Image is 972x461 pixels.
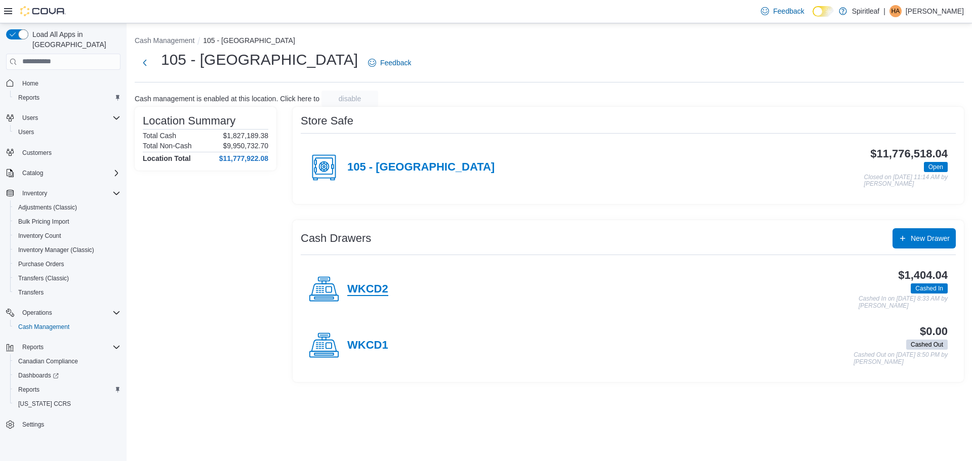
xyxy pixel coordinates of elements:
span: Users [14,126,120,138]
button: Operations [18,307,56,319]
span: Transfers (Classic) [18,274,69,282]
a: Customers [18,147,56,159]
h1: 105 - [GEOGRAPHIC_DATA] [161,50,358,70]
p: [PERSON_NAME] [906,5,964,17]
span: Load All Apps in [GEOGRAPHIC_DATA] [28,29,120,50]
span: Transfers (Classic) [14,272,120,284]
button: Users [10,125,125,139]
span: Open [928,162,943,172]
button: Operations [2,306,125,320]
div: Holly A [889,5,902,17]
button: [US_STATE] CCRS [10,397,125,411]
span: disable [339,94,361,104]
span: Users [22,114,38,122]
span: Catalog [18,167,120,179]
a: Cash Management [14,321,73,333]
a: Feedback [757,1,808,21]
p: Cashed Out on [DATE] 8:50 PM by [PERSON_NAME] [854,352,948,365]
span: Cashed In [911,283,948,294]
button: Purchase Orders [10,257,125,271]
span: Reports [18,386,39,394]
h3: Store Safe [301,115,353,127]
span: [US_STATE] CCRS [18,400,71,408]
span: Operations [22,309,52,317]
span: Inventory Count [14,230,120,242]
span: Adjustments (Classic) [18,203,77,212]
button: 105 - [GEOGRAPHIC_DATA] [203,36,295,45]
h6: Total Non-Cash [143,142,192,150]
span: Canadian Compliance [14,355,120,367]
h3: $0.00 [920,325,948,338]
span: Reports [14,92,120,104]
p: Cash management is enabled at this location. Click here to [135,95,319,103]
span: New Drawer [911,233,950,243]
a: Reports [14,384,44,396]
nav: An example of EuiBreadcrumbs [135,35,964,48]
p: Spiritleaf [852,5,879,17]
a: Bulk Pricing Import [14,216,73,228]
button: Reports [18,341,48,353]
span: Reports [18,341,120,353]
h3: $1,404.04 [898,269,948,281]
img: Cova [20,6,66,16]
h3: Cash Drawers [301,232,371,244]
span: Dashboards [14,369,120,382]
a: Inventory Count [14,230,65,242]
button: Catalog [2,166,125,180]
a: Settings [18,418,48,431]
button: Bulk Pricing Import [10,215,125,229]
a: Dashboards [10,368,125,383]
span: Home [22,79,38,88]
button: New Drawer [893,228,956,248]
a: Transfers (Classic) [14,272,73,284]
span: Users [18,128,34,136]
span: Users [18,112,120,124]
span: Inventory [22,189,47,197]
button: Reports [10,91,125,105]
a: Adjustments (Classic) [14,201,81,214]
span: Open [924,162,948,172]
span: Purchase Orders [18,260,64,268]
nav: Complex example [6,72,120,458]
button: Reports [10,383,125,397]
span: Inventory Manager (Classic) [18,246,94,254]
span: Customers [18,146,120,159]
span: Cash Management [14,321,120,333]
a: Feedback [364,53,415,73]
h3: Location Summary [143,115,235,127]
button: Transfers [10,285,125,300]
span: Inventory [18,187,120,199]
button: Home [2,76,125,91]
button: Inventory [18,187,51,199]
span: Purchase Orders [14,258,120,270]
button: Inventory Manager (Classic) [10,243,125,257]
h4: 105 - [GEOGRAPHIC_DATA] [347,161,495,174]
a: Inventory Manager (Classic) [14,244,98,256]
span: Cash Management [18,323,69,331]
button: Transfers (Classic) [10,271,125,285]
a: Dashboards [14,369,63,382]
span: Reports [22,343,44,351]
a: Purchase Orders [14,258,68,270]
span: Inventory Manager (Classic) [14,244,120,256]
h4: $11,777,922.08 [219,154,268,162]
span: Dashboards [18,371,59,380]
a: Reports [14,92,44,104]
span: Washington CCRS [14,398,120,410]
button: Reports [2,340,125,354]
span: Feedback [380,58,411,68]
a: Users [14,126,38,138]
button: Adjustments (Classic) [10,200,125,215]
h4: Location Total [143,154,191,162]
span: Customers [22,149,52,157]
button: Inventory [2,186,125,200]
span: Reports [18,94,39,102]
h6: Total Cash [143,132,176,140]
h4: WKCD2 [347,283,388,296]
span: Cashed In [915,284,943,293]
span: Catalog [22,169,43,177]
p: | [883,5,885,17]
button: Users [18,112,42,124]
span: Home [18,77,120,90]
